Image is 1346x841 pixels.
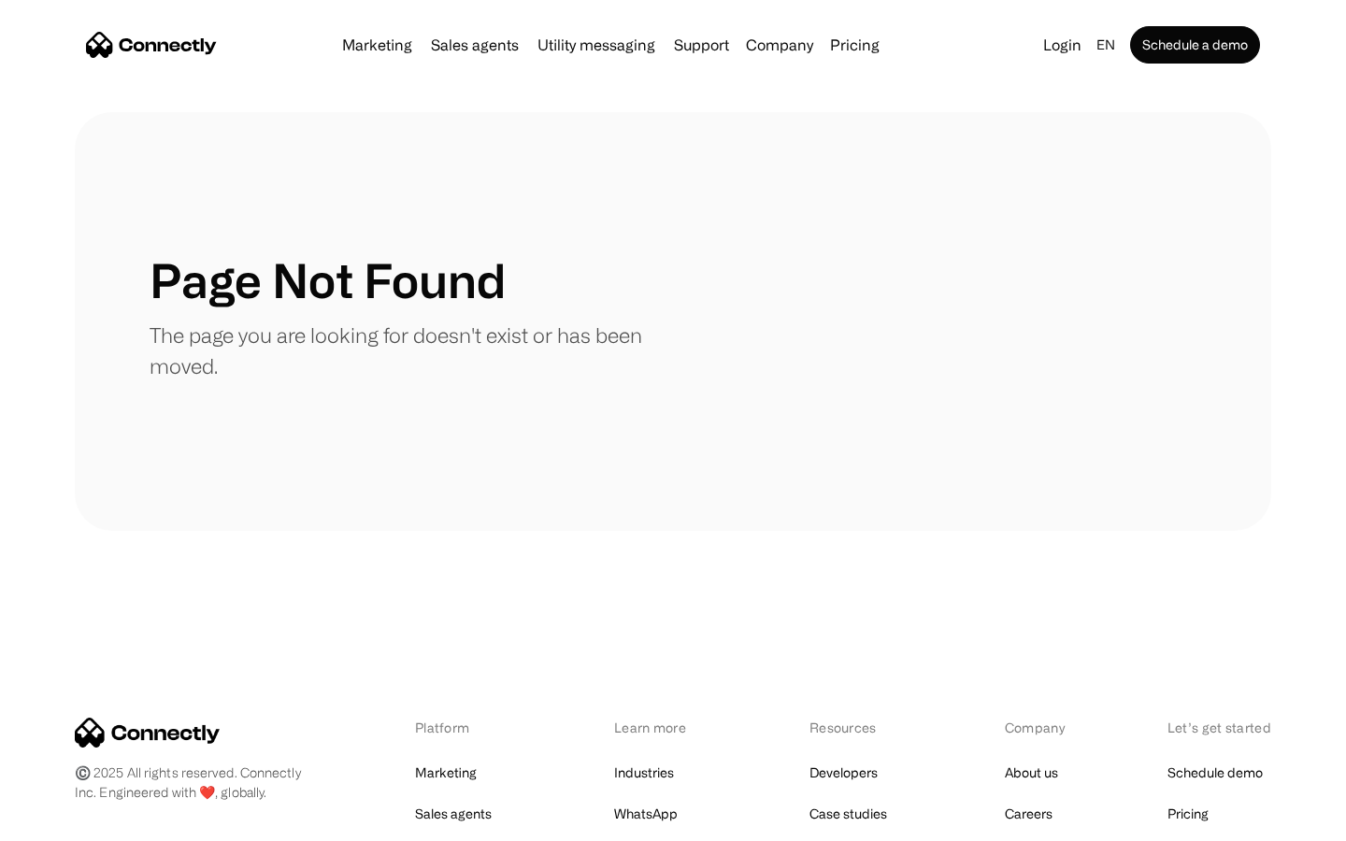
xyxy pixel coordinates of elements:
[809,801,887,827] a: Case studies
[415,718,517,737] div: Platform
[415,760,477,786] a: Marketing
[809,760,878,786] a: Developers
[1089,32,1126,58] div: en
[614,801,678,827] a: WhatsApp
[1096,32,1115,58] div: en
[1005,760,1058,786] a: About us
[530,37,663,52] a: Utility messaging
[1167,801,1209,827] a: Pricing
[19,806,112,834] aside: Language selected: English
[1167,760,1263,786] a: Schedule demo
[740,32,819,58] div: Company
[415,801,492,827] a: Sales agents
[809,718,908,737] div: Resources
[1005,718,1070,737] div: Company
[1005,801,1052,827] a: Careers
[614,760,674,786] a: Industries
[746,32,813,58] div: Company
[1130,26,1260,64] a: Schedule a demo
[150,320,673,381] p: The page you are looking for doesn't exist or has been moved.
[1036,32,1089,58] a: Login
[423,37,526,52] a: Sales agents
[614,718,712,737] div: Learn more
[86,31,217,59] a: home
[37,808,112,834] ul: Language list
[335,37,420,52] a: Marketing
[1167,718,1271,737] div: Let’s get started
[666,37,737,52] a: Support
[150,252,506,308] h1: Page Not Found
[823,37,887,52] a: Pricing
